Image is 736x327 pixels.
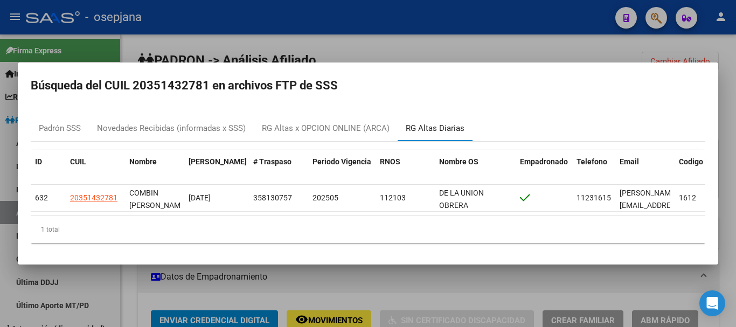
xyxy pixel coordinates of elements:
datatable-header-cell: Nombre [125,150,184,186]
datatable-header-cell: # Traspaso [249,150,308,186]
span: 202505 [313,193,338,202]
datatable-header-cell: ID [31,150,66,186]
span: 20351432781 [70,193,117,202]
datatable-header-cell: Periodo Vigencia [308,150,376,186]
span: CUIL [70,157,86,166]
span: Nombre [129,157,157,166]
datatable-header-cell: RNOS [376,150,435,186]
span: DE LA UNION OBRERA METALURGICA DE LA [GEOGRAPHIC_DATA] [439,189,512,234]
span: # Traspaso [253,157,291,166]
datatable-header-cell: Email [615,150,675,186]
span: Telefono [577,157,607,166]
span: pabloeze@codigotrend.com [620,189,682,222]
span: Codigo Postal [679,157,727,166]
span: COMBIN [PERSON_NAME] [129,189,187,210]
datatable-header-cell: Codigo Postal [675,150,734,186]
div: RG Altas Diarias [406,122,464,135]
datatable-header-cell: Empadronado [516,150,572,186]
datatable-header-cell: Fecha Traspaso [184,150,249,186]
div: RG Altas x OPCION ONLINE (ARCA) [262,122,390,135]
span: 632 [35,193,48,202]
span: 1123161532 [577,193,620,202]
div: [DATE] [189,192,245,204]
span: 358130757 [253,193,292,202]
span: Nombre OS [439,157,478,166]
span: Empadronado [520,157,568,166]
datatable-header-cell: CUIL [66,150,125,186]
span: 112103 [380,193,406,202]
div: 1 total [31,216,705,243]
span: Email [620,157,639,166]
span: ID [35,157,42,166]
span: Periodo Vigencia [313,157,371,166]
div: Open Intercom Messenger [699,290,725,316]
span: RNOS [380,157,400,166]
div: Padrón SSS [39,122,81,135]
datatable-header-cell: Telefono [572,150,615,186]
h2: Búsqueda del CUIL 20351432781 en archivos FTP de SSS [31,75,705,96]
div: Novedades Recibidas (informadas x SSS) [97,122,246,135]
span: 1612 [679,193,696,202]
datatable-header-cell: Nombre OS [435,150,516,186]
span: [PERSON_NAME] [189,157,247,166]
